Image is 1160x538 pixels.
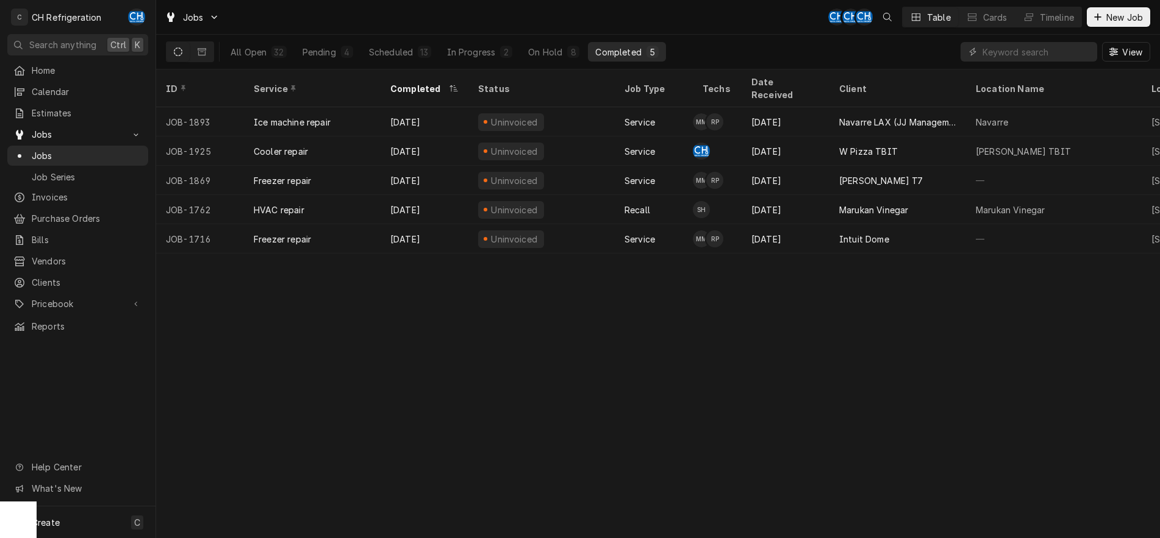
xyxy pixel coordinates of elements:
[32,107,142,119] span: Estimates
[156,166,244,195] div: JOB-1869
[156,107,244,136] div: JOB-1893
[742,107,829,136] div: [DATE]
[231,46,267,58] div: All Open
[32,149,142,162] span: Jobs
[32,482,141,495] span: What's New
[490,145,539,158] div: Uninvoiced
[32,85,142,98] span: Calendar
[7,457,148,477] a: Go to Help Center
[706,172,723,189] div: RP
[1087,7,1150,27] button: New Job
[390,82,446,95] div: Completed
[7,187,148,207] a: Invoices
[110,38,126,51] span: Ctrl
[7,478,148,498] a: Go to What's New
[839,82,954,95] div: Client
[1040,11,1074,24] div: Timeline
[490,204,539,216] div: Uninvoiced
[625,145,655,158] div: Service
[703,82,732,95] div: Techs
[420,46,428,58] div: 13
[842,9,859,26] div: Chris Hiraga's Avatar
[32,276,142,289] span: Clients
[160,7,224,27] a: Go to Jobs
[32,11,102,24] div: CH Refrigeration
[966,224,1142,253] div: —
[7,82,148,102] a: Calendar
[490,233,539,246] div: Uninvoiced
[595,46,641,58] div: Completed
[625,82,683,95] div: Job Type
[254,82,368,95] div: Service
[254,116,331,129] div: Ice machine repair
[343,46,351,58] div: 4
[381,224,468,253] div: [DATE]
[1120,46,1145,58] span: View
[927,11,951,24] div: Table
[828,9,845,26] div: Chris Hiraga's Avatar
[381,166,468,195] div: [DATE]
[625,204,650,216] div: Recall
[839,174,923,187] div: [PERSON_NAME] T7
[447,46,496,58] div: In Progress
[742,136,829,166] div: [DATE]
[32,171,142,183] span: Job Series
[381,107,468,136] div: [DATE]
[742,195,829,224] div: [DATE]
[742,166,829,195] div: [DATE]
[32,64,142,77] span: Home
[32,320,142,333] span: Reports
[570,46,577,58] div: 8
[490,116,539,129] div: Uninvoiced
[693,143,710,160] div: CH
[32,128,124,141] span: Jobs
[7,167,148,187] a: Job Series
[128,9,145,26] div: Chris Hiraga's Avatar
[32,191,142,204] span: Invoices
[156,136,244,166] div: JOB-1925
[490,174,539,187] div: Uninvoiced
[7,146,148,166] a: Jobs
[7,208,148,228] a: Purchase Orders
[706,230,723,247] div: RP
[7,316,148,336] a: Reports
[7,230,148,250] a: Bills
[693,113,710,130] div: MM
[693,113,710,130] div: Moises Melena's Avatar
[381,195,468,224] div: [DATE]
[7,124,148,144] a: Go to Jobs
[625,233,655,246] div: Service
[254,174,311,187] div: Freezer repair
[1102,42,1150,62] button: View
[693,230,710,247] div: MM
[7,294,148,314] a: Go to Pricebook
[134,516,140,529] span: C
[528,46,562,58] div: On Hold
[135,38,140,51] span: K
[693,230,710,247] div: Moises Melena's Avatar
[706,172,723,189] div: Ruben Perez's Avatar
[839,233,889,246] div: Intuit Dome
[1104,11,1145,24] span: New Job
[828,9,845,26] div: CH
[7,34,148,55] button: Search anythingCtrlK
[381,136,468,166] div: [DATE]
[751,76,817,101] div: Date Received
[706,230,723,247] div: Ruben Perez's Avatar
[369,46,413,58] div: Scheduled
[693,143,710,160] div: Chris Hiraga's Avatar
[693,201,710,218] div: SH
[156,224,244,253] div: JOB-1716
[32,255,142,267] span: Vendors
[693,172,710,189] div: Moises Melena's Avatar
[966,166,1142,195] div: —
[7,251,148,271] a: Vendors
[649,46,656,58] div: 5
[274,46,284,58] div: 32
[842,9,859,26] div: CH
[32,297,124,310] span: Pricebook
[32,517,60,528] span: Create
[7,60,148,80] a: Home
[11,9,28,26] div: C
[976,116,1008,129] div: Navarre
